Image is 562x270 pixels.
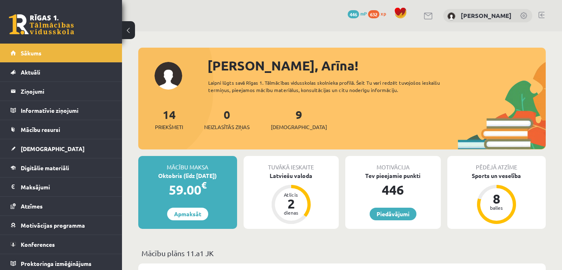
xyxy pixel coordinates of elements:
[11,216,112,235] a: Motivācijas programma
[207,56,546,75] div: [PERSON_NAME], Arīna!
[9,14,74,35] a: Rīgas 1. Tālmācības vidusskola
[484,205,509,210] div: balles
[11,82,112,101] a: Ziņojumi
[11,235,112,254] a: Konferences
[279,192,303,197] div: Atlicis
[21,49,41,57] span: Sākums
[447,171,546,225] a: Sports un veselība 8 balles
[244,156,339,171] div: Tuvākā ieskaite
[11,139,112,158] a: [DEMOGRAPHIC_DATA]
[167,208,208,220] a: Apmaksāt
[21,101,112,120] legend: Informatīvie ziņojumi
[461,11,512,20] a: [PERSON_NAME]
[244,171,339,180] div: Latviešu valoda
[208,79,453,94] div: Laipni lūgts savā Rīgas 1. Tālmācības vidusskolas skolnieka profilā. Šeit Tu vari redzēt tuvojošo...
[345,156,441,171] div: Motivācija
[368,10,379,18] span: 632
[21,164,69,171] span: Digitālie materiāli
[21,202,43,210] span: Atzīmes
[21,82,112,101] legend: Ziņojumi
[11,101,112,120] a: Informatīvie ziņojumi
[370,208,416,220] a: Piedāvājumi
[279,210,303,215] div: dienas
[201,179,207,191] span: €
[204,107,250,131] a: 0Neizlasītās ziņas
[368,10,390,17] a: 632 xp
[348,10,359,18] span: 446
[345,171,441,180] div: Tev pieejamie punkti
[21,260,91,267] span: Proktoringa izmēģinājums
[447,12,455,20] img: Arīna Badretdinova
[138,156,237,171] div: Mācību maksa
[271,107,327,131] a: 9[DEMOGRAPHIC_DATA]
[21,222,85,229] span: Motivācijas programma
[21,68,40,76] span: Aktuāli
[279,197,303,210] div: 2
[484,192,509,205] div: 8
[155,123,183,131] span: Priekšmeti
[21,241,55,248] span: Konferences
[21,126,60,133] span: Mācību resursi
[447,171,546,180] div: Sports un veselība
[11,63,112,81] a: Aktuāli
[271,123,327,131] span: [DEMOGRAPHIC_DATA]
[244,171,339,225] a: Latviešu valoda Atlicis 2 dienas
[204,123,250,131] span: Neizlasītās ziņas
[447,156,546,171] div: Pēdējā atzīme
[11,197,112,215] a: Atzīmes
[381,10,386,17] span: xp
[11,158,112,177] a: Digitālie materiāli
[21,178,112,196] legend: Maksājumi
[11,120,112,139] a: Mācību resursi
[11,44,112,62] a: Sākums
[21,145,85,152] span: [DEMOGRAPHIC_DATA]
[345,180,441,200] div: 446
[138,171,237,180] div: Oktobris (līdz [DATE])
[360,10,367,17] span: mP
[11,178,112,196] a: Maksājumi
[348,10,367,17] a: 446 mP
[155,107,183,131] a: 14Priekšmeti
[138,180,237,200] div: 59.00
[142,248,542,259] p: Mācību plāns 11.a1 JK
